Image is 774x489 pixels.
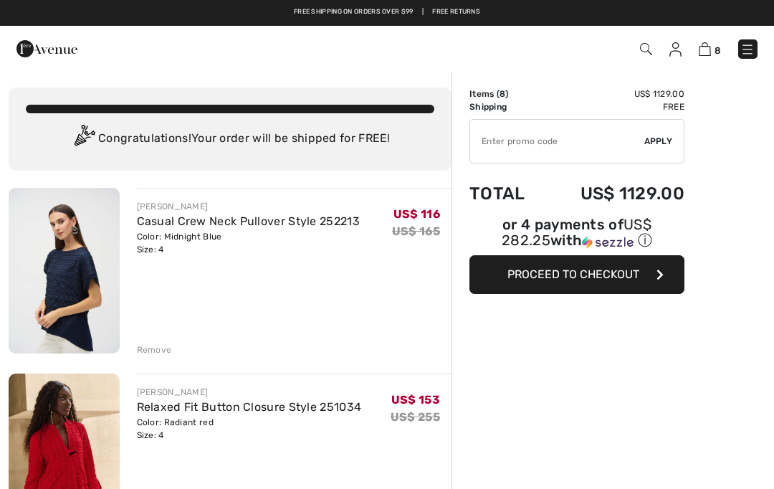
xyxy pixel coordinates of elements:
[137,214,360,228] a: Casual Crew Neck Pullover Style 252213
[26,125,434,153] div: Congratulations! Your order will be shipped for FREE!
[137,386,362,399] div: [PERSON_NAME]
[16,34,77,63] img: 1ère Avenue
[470,120,644,163] input: Promo code
[294,7,414,17] a: Free shipping on orders over $99
[16,41,77,54] a: 1ère Avenue
[469,169,544,218] td: Total
[391,410,440,424] s: US$ 255
[137,200,360,213] div: [PERSON_NAME]
[582,236,634,249] img: Sezzle
[469,255,684,294] button: Proceed to Checkout
[500,89,505,99] span: 8
[137,343,172,356] div: Remove
[544,87,684,100] td: US$ 1129.00
[137,400,362,414] a: Relaxed Fit Button Closure Style 251034
[502,216,651,249] span: US$ 282.25
[9,188,120,353] img: Casual Crew Neck Pullover Style 252213
[507,267,639,281] span: Proceed to Checkout
[137,230,360,256] div: Color: Midnight Blue Size: 4
[669,42,682,57] img: My Info
[469,218,684,255] div: or 4 payments ofUS$ 282.25withSezzle Click to learn more about Sezzle
[699,42,711,56] img: Shopping Bag
[393,207,440,221] span: US$ 116
[469,100,544,113] td: Shipping
[715,45,721,56] span: 8
[137,416,362,442] div: Color: Radiant red Size: 4
[392,224,440,238] s: US$ 165
[544,100,684,113] td: Free
[644,135,673,148] span: Apply
[740,42,755,57] img: Menu
[469,218,684,250] div: or 4 payments of with
[544,169,684,218] td: US$ 1129.00
[699,40,721,57] a: 8
[422,7,424,17] span: |
[640,43,652,55] img: Search
[432,7,480,17] a: Free Returns
[70,125,98,153] img: Congratulation2.svg
[469,87,544,100] td: Items ( )
[391,393,440,407] span: US$ 153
